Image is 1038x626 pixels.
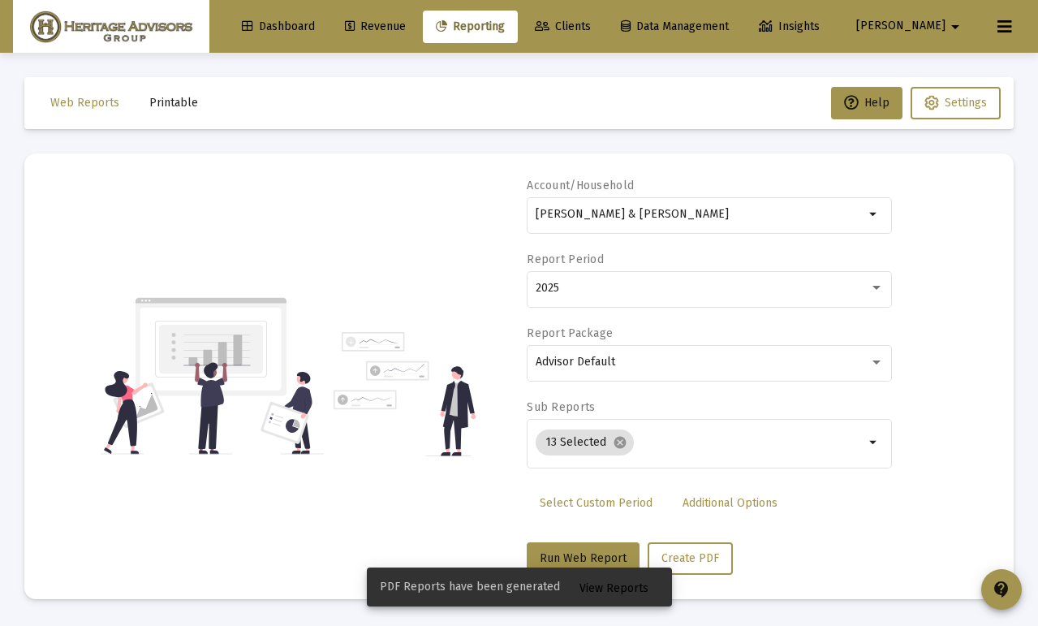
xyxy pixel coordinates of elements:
mat-chip-list: Selection [536,426,864,459]
span: Revenue [345,19,406,33]
label: Report Package [527,326,613,340]
span: Settings [945,96,987,110]
span: Printable [149,96,198,110]
a: Reporting [423,11,518,43]
span: 2025 [536,281,559,295]
button: View Reports [566,572,661,602]
mat-icon: arrow_drop_down [864,433,884,452]
span: Advisor Default [536,355,615,369]
label: Sub Reports [527,400,595,414]
span: Web Reports [50,96,119,110]
span: Insights [759,19,820,33]
button: Printable [136,87,211,119]
span: PDF Reports have been generated [380,579,560,595]
span: Data Management [621,19,729,33]
input: Search or select an account or household [536,208,864,221]
span: View Reports [579,581,648,595]
a: Dashboard [229,11,328,43]
img: reporting [101,296,324,456]
a: Data Management [608,11,742,43]
button: Web Reports [37,87,132,119]
span: Help [844,96,889,110]
span: Select Custom Period [540,496,653,510]
mat-icon: cancel [613,435,627,450]
span: Additional Options [683,496,777,510]
span: Clients [535,19,591,33]
label: Account/Household [527,179,634,192]
mat-icon: arrow_drop_down [945,11,965,43]
span: [PERSON_NAME] [856,19,945,33]
span: Dashboard [242,19,315,33]
span: Reporting [436,19,505,33]
a: Revenue [332,11,419,43]
button: Run Web Report [527,542,640,575]
img: reporting-alt [334,332,476,456]
img: Dashboard [25,11,197,43]
label: Report Period [527,253,604,266]
button: Settings [911,87,1001,119]
mat-icon: arrow_drop_down [864,205,884,224]
a: Insights [746,11,833,43]
button: [PERSON_NAME] [837,10,984,42]
mat-chip: 13 Selected [536,430,634,455]
a: Clients [522,11,604,43]
button: Help [831,87,902,119]
mat-icon: contact_support [992,580,1011,599]
button: Create PDF [648,542,733,575]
